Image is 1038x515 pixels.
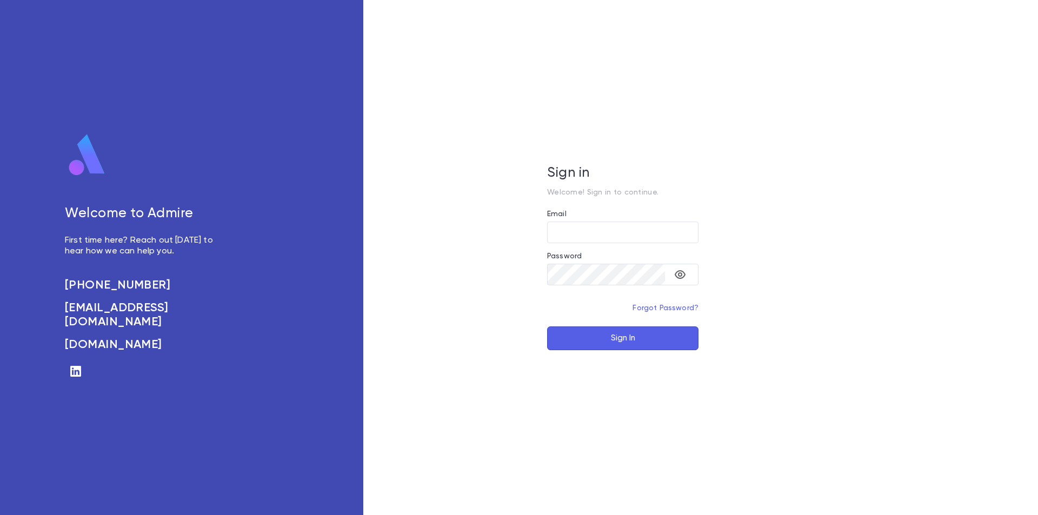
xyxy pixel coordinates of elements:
label: Password [547,252,582,260]
a: [PHONE_NUMBER] [65,278,225,292]
label: Email [547,210,567,218]
p: First time here? Reach out [DATE] to hear how we can help you. [65,235,225,257]
button: Sign In [547,326,698,350]
h5: Welcome to Admire [65,206,225,222]
button: toggle password visibility [669,264,691,285]
a: [DOMAIN_NAME] [65,338,225,352]
p: Welcome! Sign in to continue. [547,188,698,197]
a: Forgot Password? [633,304,698,312]
a: [EMAIL_ADDRESS][DOMAIN_NAME] [65,301,225,329]
h5: Sign in [547,165,698,182]
img: logo [65,133,109,177]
